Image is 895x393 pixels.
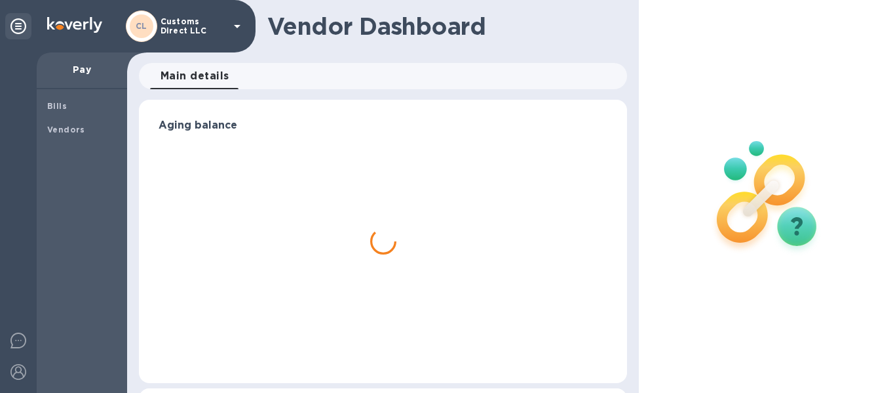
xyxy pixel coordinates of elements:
[47,63,117,76] p: Pay
[161,17,226,35] p: Customs Direct LLC
[136,21,147,31] b: CL
[267,12,618,40] h1: Vendor Dashboard
[161,67,229,85] span: Main details
[47,125,85,134] b: Vendors
[47,101,67,111] b: Bills
[159,119,607,132] h3: Aging balance
[47,17,102,33] img: Logo
[5,13,31,39] div: Unpin categories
